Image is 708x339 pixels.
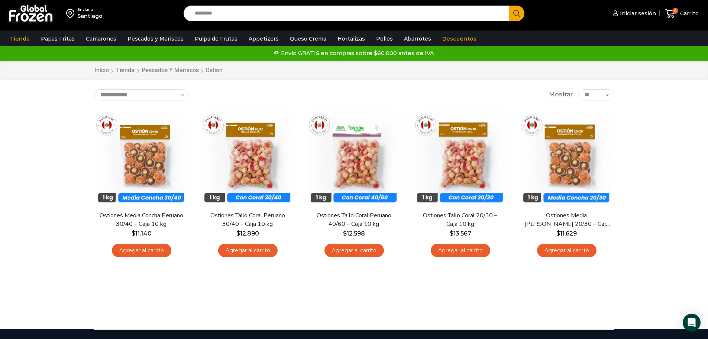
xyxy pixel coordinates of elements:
[37,32,78,46] a: Papas Fritas
[191,32,241,46] a: Pulpa de Frutas
[94,89,189,100] select: Pedido de la tienda
[245,32,282,46] a: Appetizers
[556,230,577,237] bdi: 11.629
[343,230,347,237] span: $
[132,230,152,237] bdi: 11.140
[549,90,573,99] span: Mostrar
[431,244,490,258] a: Agregar al carrito: “Ostiones Tallo Coral 20/30 - Caja 10 kg”
[450,230,471,237] bdi: 13.567
[663,5,701,22] a: 0 Carrito
[132,230,135,237] span: $
[450,230,453,237] span: $
[537,244,597,258] a: Agregar al carrito: “Ostiones Media Concha Peruano 20/30 - Caja 10 kg”
[236,230,240,237] span: $
[82,32,120,46] a: Camarones
[524,211,609,228] a: Ostiones Media [PERSON_NAME] 20/30 – Caja 10 kg
[94,66,223,75] nav: Breadcrumb
[218,244,278,258] a: Agregar al carrito: “Ostiones Tallo Coral Peruano 30/40 - Caja 10 kg”
[124,32,187,46] a: Pescados y Mariscos
[417,211,503,228] a: Ostiones Tallo Coral 20/30 – Caja 10 kg
[112,244,171,258] a: Agregar al carrito: “Ostiones Media Concha Peruano 30/40 - Caja 10 kg”
[311,211,397,228] a: Ostiones Tallo Coral Peruano 40/60 – Caja 10 kg
[678,10,699,17] span: Carrito
[372,32,397,46] a: Pollos
[77,12,103,20] div: Santiago
[94,66,109,75] a: Inicio
[556,230,560,237] span: $
[683,314,701,332] div: Open Intercom Messenger
[77,7,103,12] div: Enviar a
[141,66,199,75] a: Pescados y Mariscos
[618,10,656,17] span: Iniciar sesión
[439,32,480,46] a: Descuentos
[116,66,135,75] a: Tienda
[286,32,330,46] a: Queso Crema
[611,6,656,21] a: Iniciar sesión
[324,244,384,258] a: Agregar al carrito: “Ostiones Tallo Coral Peruano 40/60 - Caja 10 kg”
[334,32,369,46] a: Hortalizas
[236,230,259,237] bdi: 12.890
[509,6,524,21] button: Search button
[400,32,435,46] a: Abarrotes
[98,211,184,228] a: Ostiones Media Concha Peruano 30/40 – Caja 10 kg
[672,8,678,14] span: 0
[343,230,365,237] bdi: 12.598
[6,32,33,46] a: Tienda
[205,211,290,228] a: Ostiones Tallo Coral Peruano 30/40 – Caja 10 kg
[66,7,77,20] img: address-field-icon.svg
[206,67,223,74] h1: Ostión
